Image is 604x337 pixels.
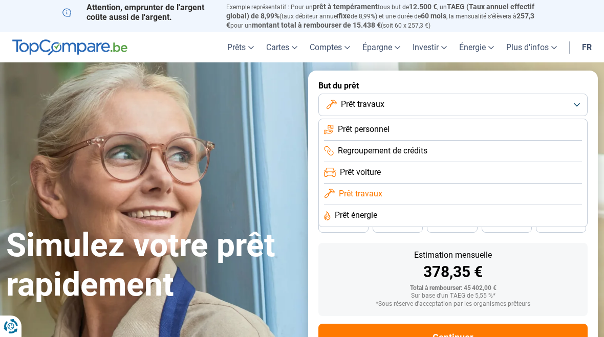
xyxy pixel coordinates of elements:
[409,3,437,11] span: 12.500 €
[421,12,446,20] span: 60 mois
[500,32,563,62] a: Plus d'infos
[576,32,598,62] a: fr
[332,222,355,228] span: 48 mois
[453,32,500,62] a: Énergie
[335,210,377,221] span: Prêt énergie
[339,188,382,199] span: Prêt travaux
[318,94,588,116] button: Prêt travaux
[260,32,304,62] a: Cartes
[441,222,463,228] span: 36 mois
[327,301,579,308] div: *Sous réserve d'acceptation par les organismes prêteurs
[318,81,588,91] label: But du prêt
[338,124,390,135] span: Prêt personnel
[327,285,579,292] div: Total à rembourser: 45 402,00 €
[338,12,351,20] span: fixe
[356,32,406,62] a: Épargne
[226,12,534,29] span: 257,3 €
[226,3,542,30] p: Exemple représentatif : Pour un tous but de , un (taux débiteur annuel de 8,99%) et une durée de ...
[62,3,214,22] p: Attention, emprunter de l'argent coûte aussi de l'argent.
[550,222,572,228] span: 24 mois
[327,264,579,280] div: 378,35 €
[6,226,296,305] h1: Simulez votre prêt rapidement
[495,222,518,228] span: 30 mois
[340,167,381,178] span: Prêt voiture
[221,32,260,62] a: Prêts
[327,251,579,259] div: Estimation mensuelle
[252,21,381,29] span: montant total à rembourser de 15.438 €
[313,3,378,11] span: prêt à tempérament
[338,145,427,156] span: Regroupement de crédits
[226,3,534,20] span: TAEG (Taux annuel effectif global) de 8,99%
[327,293,579,300] div: Sur base d'un TAEG de 5,55 %*
[386,222,409,228] span: 42 mois
[304,32,356,62] a: Comptes
[406,32,453,62] a: Investir
[12,39,127,56] img: TopCompare
[341,99,384,110] span: Prêt travaux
